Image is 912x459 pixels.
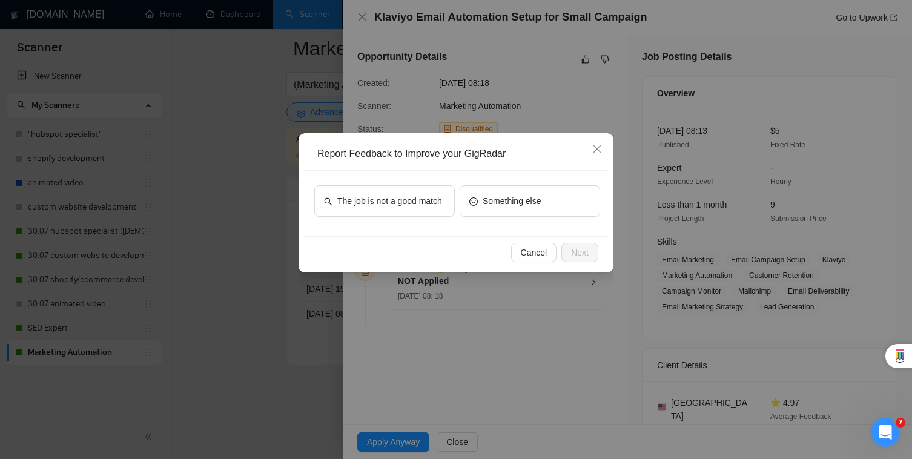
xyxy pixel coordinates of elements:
[896,418,905,428] span: 7
[324,196,332,205] span: search
[469,196,478,205] span: smile
[460,185,600,217] button: smileSomething else
[314,185,455,217] button: searchThe job is not a good match
[561,243,598,262] button: Next
[511,243,557,262] button: Cancel
[483,194,541,208] span: Something else
[592,144,602,154] span: close
[871,418,900,447] iframe: Intercom live chat
[337,194,442,208] span: The job is not a good match
[521,246,547,259] span: Cancel
[581,133,613,166] button: Close
[317,147,603,160] div: Report Feedback to Improve your GigRadar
